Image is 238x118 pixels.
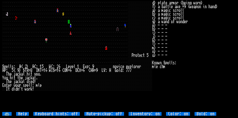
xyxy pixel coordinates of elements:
[49,65,51,69] div: W
[8,84,10,87] div: e
[117,65,118,69] div: v
[6,84,8,87] div: t
[27,84,28,87] div: e
[10,76,12,80] div: h
[25,69,27,72] div: T
[28,84,30,87] div: l
[25,84,27,87] div: p
[2,84,4,87] div: E
[70,65,72,69] div: v
[57,69,58,72] div: 1
[66,65,68,69] div: L
[103,69,105,72] div: V
[36,65,38,69] div: :
[10,84,12,87] div: r
[92,69,94,72] div: A
[19,80,21,84] div: k
[128,65,130,69] div: x
[17,72,19,76] div: c
[135,65,137,69] div: r
[13,69,15,72] div: (
[115,65,117,69] div: o
[43,69,45,72] div: 1
[13,84,15,87] div: y
[58,65,60,69] div: 6
[120,69,122,72] div: d
[118,69,120,72] div: l
[51,69,53,72] div: I
[40,72,42,76] div: .
[28,80,30,84] div: i
[96,69,98,72] div: 9
[17,80,19,84] div: c
[17,84,19,87] div: u
[53,69,55,72] div: S
[10,65,12,69] div: l
[42,69,43,72] div: =
[68,69,70,72] div: =
[102,69,103,72] div: L
[19,72,21,76] div: k
[28,76,30,80] div: c
[130,69,132,72] div: 7
[105,69,107,72] div: :
[94,69,96,72] div: =
[57,65,58,69] div: 2
[38,72,40,76] div: u
[126,69,128,72] div: 7
[87,65,88,69] div: p
[19,69,21,72] div: )
[49,69,51,72] div: W
[139,65,141,69] div: r
[133,54,135,57] div: r
[19,87,21,91] div: '
[195,112,216,116] input: Bold: on
[132,54,133,57] div: P
[15,80,17,84] div: a
[40,84,42,87] div: e
[23,84,25,87] div: s
[19,84,21,87] div: r
[53,65,55,69] div: :
[28,72,30,76] div: i
[58,69,60,72] div: 6
[19,65,21,69] div: 0
[27,72,28,76] div: h
[143,54,145,57] div: t
[2,69,4,72] div: H
[77,69,79,72] div: E
[13,87,15,91] div: i
[137,54,139,57] div: t
[129,112,162,116] input: Inventory: on
[27,69,28,72] div: R
[12,76,13,80] div: i
[12,65,13,69] div: s
[109,69,111,72] div: H
[30,87,32,91] div: k
[34,65,36,69] div: C
[62,69,64,72] div: C
[34,76,36,80] div: l
[92,65,94,69] div: 9
[34,80,36,84] div: !
[17,69,19,72] div: 9
[28,87,30,91] div: r
[132,65,133,69] div: l
[21,76,23,80] div: e
[6,80,8,84] div: T
[75,69,77,72] div: D
[55,69,57,72] div: =
[137,65,139,69] div: e
[6,65,8,69] div: e
[8,80,10,84] div: h
[117,69,118,72] div: o
[66,69,68,72] div: N
[19,76,21,80] div: h
[32,65,34,69] div: A
[16,112,29,116] input: Help
[2,112,12,116] input: ⚙️
[12,87,13,91] div: d
[13,72,15,76] div: j
[70,69,72,72] div: 6
[81,69,83,72] div: =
